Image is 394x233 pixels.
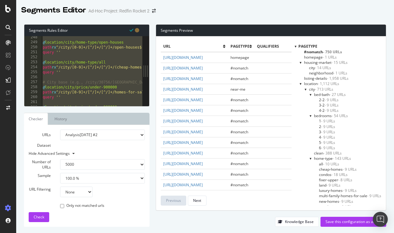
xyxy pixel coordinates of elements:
[304,76,349,81] span: Click to filter pagetype on listing-details
[24,85,41,90] div: 258
[321,140,335,145] span: - 9 URLs
[163,118,203,124] a: [URL][DOMAIN_NAME]
[88,8,150,14] div: Ad-Hoc Project: Redfin Rocket 2
[163,150,203,156] a: [URL][DOMAIN_NAME]
[321,124,335,129] span: - 9 URLs
[318,81,339,86] span: - 1,112 URLs
[338,177,352,183] span: - 8 URLs
[314,156,351,161] span: Click to filter pagetype on location/city/home-type and its children
[188,196,206,206] button: Next
[29,212,49,222] button: Check
[319,124,335,129] span: Click to filter pagetype on location/city/bedrooms/2
[319,135,335,140] span: Click to filter pagetype on location/city/bedrooms/4
[163,55,203,60] a: [URL][DOMAIN_NAME]
[230,150,248,156] span: #nomatch
[325,97,339,102] span: - 9 URLs
[163,140,203,145] a: [URL][DOMAIN_NAME]
[319,145,335,150] span: Click to filter pagetype on location/city/bedrooms/6
[343,167,357,172] span: - 9 URLs
[230,161,248,166] span: #nomatch
[319,161,339,167] span: Click to filter pagetype on location/city/home-type/all
[304,81,339,86] span: Click to filter pagetype on location and its children
[309,87,333,92] span: Click to filter pagetype on location/city and its children
[161,196,186,206] button: Previous
[315,65,331,70] span: - 14 URLs
[319,167,357,172] span: Click to filter pagetype on location/city/home-type/cheap-homes
[323,161,339,167] span: - 10 URLs
[24,105,41,110] div: 262
[230,172,248,177] span: #nomatch
[330,92,346,97] span: - 27 URLs
[24,45,41,50] div: 250
[230,129,248,135] span: #nomatch
[319,177,352,183] span: Click to filter pagetype on location/city/home-type/fixer-upper
[163,97,203,102] a: [URL][DOMAIN_NAME]
[319,188,357,193] span: Click to filter pagetype on location/city/home-type/luxury-homes
[309,70,347,76] span: Click to filter pagetype on housing-market/neighborhood
[152,9,156,13] div: arrow-right-arrow-left
[163,108,203,113] a: [URL][DOMAIN_NAME]
[309,65,331,70] span: Click to filter pagetype on housing-market/city
[24,173,55,178] label: Sample
[304,60,348,65] span: Click to filter pagetype on housing-market and its children
[298,44,317,49] span: pagetype
[319,97,339,102] span: Click to filter pagetype on location/city/bed-bath/2-2
[24,70,41,75] div: 255
[24,40,41,45] div: 249
[230,118,248,124] span: #nomatch
[327,76,349,81] span: - 1,958 URLs
[319,204,354,209] span: Click to filter pagetype on location/city/home-type/new-listings
[24,35,41,40] div: 248
[230,76,248,81] span: #nomatch
[319,108,339,113] span: Click to filter pagetype on location/city/bed-bath/4-2
[230,97,248,102] span: #nomatch
[323,49,342,55] span: - 750 URLs
[230,44,249,49] span: pagetype
[130,27,133,33] span: Syntax is valid
[367,193,381,198] span: - 9 URLs
[304,49,342,55] span: Click to filter pagetype on #nomatch
[135,27,139,33] span: You have unsaved modifications
[24,151,140,156] div: Hide Advanced Settings
[230,65,248,71] span: #nomatch
[373,212,388,227] div: Open Intercom Messenger
[230,140,248,145] span: #nomatch
[24,55,41,60] div: 252
[163,182,203,188] a: [URL][DOMAIN_NAME]
[285,219,314,224] div: Knowledge Base
[319,102,339,108] span: Click to filter pagetype on location/city/bed-bath/3-2
[304,55,337,60] span: Click to filter pagetype on homepage
[34,214,44,220] span: Check
[230,108,248,113] span: #nomatch
[321,129,335,135] span: - 9 URLs
[319,183,340,188] span: Click to filter pagetype on location/city/home-type/land
[321,145,335,150] span: - 9 URLs
[321,118,335,124] span: - 9 URLs
[319,193,381,198] span: Click to filter pagetype on location/city/home-type/multi-family-homes-for-sale
[333,70,347,76] span: - 1 URLs
[24,80,41,85] div: 257
[163,65,203,71] a: [URL][DOMAIN_NAME]
[24,159,55,170] label: Number of URLs
[24,75,41,80] div: 256
[326,183,340,188] span: - 9 URLs
[60,203,104,209] label: Only not matched urls
[163,44,223,49] span: url
[339,204,354,209] span: - 9 URLs
[325,102,339,108] span: - 9 URLs
[275,219,319,224] a: Knowledge Base
[163,129,203,135] a: [URL][DOMAIN_NAME]
[193,198,201,203] div: Next
[319,118,335,124] span: Click to filter pagetype on location/city/bedrooms/1
[315,87,333,92] span: - 713 URLs
[163,172,203,177] a: [URL][DOMAIN_NAME]
[24,65,41,70] div: 254
[24,50,41,55] div: 251
[156,25,386,36] div: Segments Preview
[24,90,41,95] div: 259
[323,150,342,156] span: - 388 URLs
[166,198,181,203] div: Previous
[230,87,245,92] span: near-me
[343,188,357,193] span: - 9 URLs
[24,113,48,125] a: Checker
